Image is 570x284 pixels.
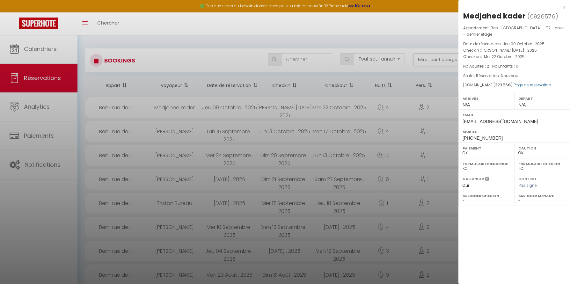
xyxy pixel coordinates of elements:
span: ( ) [527,12,558,21]
span: Nouveau [501,73,518,78]
span: 323.56 [495,82,508,88]
label: Formulaire Bienvenue [463,161,510,167]
span: Nb Enfants : 0 [492,63,518,69]
p: Checkout : [463,54,565,60]
label: Départ [518,95,566,102]
label: Arrivée [463,95,510,102]
span: Pas signé [518,183,537,188]
span: Nb Adultes : 2 - [463,63,518,69]
div: Medjahed kader [463,11,526,21]
label: Formulaire Checkin [518,161,566,167]
label: Mobile [463,128,566,135]
span: N/A [518,102,526,107]
label: A relancer [463,176,484,182]
a: Page de réservation [514,82,551,88]
span: Ben- [GEOGRAPHIC_DATA] - T2 - cour - dernier étage [463,25,564,37]
p: Statut Réservation : [463,73,565,79]
i: Sélectionner OUI si vous souhaiter envoyer les séquences de messages post-checkout [485,176,489,183]
p: Appartement : [463,25,565,38]
span: Jeu 09 Octobre . 2025 [503,41,544,47]
label: Caution [518,145,566,151]
span: [PHONE_NUMBER] [463,135,503,141]
span: Mer 22 Octobre . 2025 [484,54,525,59]
span: ( €) [493,82,513,88]
label: Email [463,112,566,118]
label: Paiement [463,145,510,151]
p: Date de réservation : [463,41,565,47]
label: Contrat [518,176,537,180]
div: [DOMAIN_NAME] [463,82,565,88]
div: x [458,3,565,11]
p: Checkin : [463,47,565,54]
span: 6926576 [530,12,555,20]
span: N/A [463,102,470,107]
span: [PERSON_NAME][DATE] . 2025 [481,47,537,53]
label: Assigner Menage [518,193,566,199]
span: [EMAIL_ADDRESS][DOMAIN_NAME] [463,119,538,124]
label: Assigner Checkin [463,193,510,199]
